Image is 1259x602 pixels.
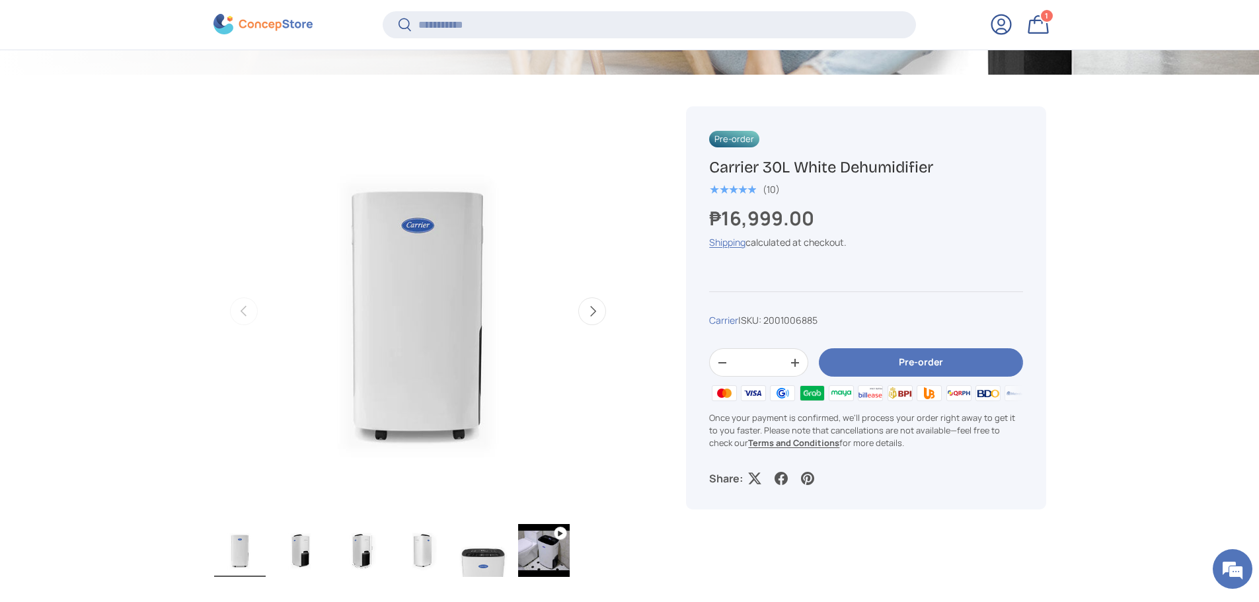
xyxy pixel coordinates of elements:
[748,437,839,449] a: Terms and Conditions
[709,235,1022,249] div: calculated at checkout.
[944,383,973,403] img: qrph
[709,236,745,248] a: Shipping
[709,131,759,147] span: Pre-order
[768,383,797,403] img: gcash
[973,383,1003,403] img: bdo
[709,157,1022,178] h1: Carrier 30L White Dehumidifier
[738,314,818,326] span: |
[709,314,738,326] a: Carrier
[7,361,252,407] textarea: Type your message and hit 'Enter'
[763,314,818,326] span: 2001006885
[739,383,768,403] img: visa
[819,348,1022,377] button: Pre-order
[69,74,222,91] div: Chat with us now
[217,7,248,38] div: Minimize live chat window
[709,470,743,486] p: Share:
[1045,11,1048,21] span: 1
[741,314,761,326] span: SKU:
[856,383,885,403] img: billease
[275,524,326,577] img: carrier-dehumidifier-30-liter-left-side-view-concepstore
[827,383,856,403] img: maya
[1003,383,1032,403] img: metrobank
[709,183,756,196] span: ★★★★★
[397,524,448,577] img: carrier-dehumidifier-30-liter-right-side-view-concepstore
[518,524,570,577] img: carrier-30 liter-dehumidifier-youtube-demo-video-concepstore
[213,106,623,582] media-gallery: Gallery Viewer
[797,383,826,403] img: grabpay
[709,412,1022,450] p: Once your payment is confirmed, we'll process your order right away to get it to you faster. Plea...
[336,524,387,577] img: carrier-dehumidifier-30-liter-left-side-with-dimensions-view-concepstore
[457,524,509,577] img: carrier-dehumidifier-30-liter-top-with-buttons-view-concepstore
[213,15,313,35] img: ConcepStore
[915,383,944,403] img: ubp
[77,167,182,300] span: We're online!
[214,524,266,577] img: carrier-dehumidifier-30-liter-full-view-concepstore
[709,205,818,231] strong: ₱16,999.00
[709,383,738,403] img: master
[886,383,915,403] img: bpi
[763,184,780,194] div: (10)
[709,181,780,196] a: 5.0 out of 5.0 stars (10)
[709,184,756,196] div: 5.0 out of 5.0 stars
